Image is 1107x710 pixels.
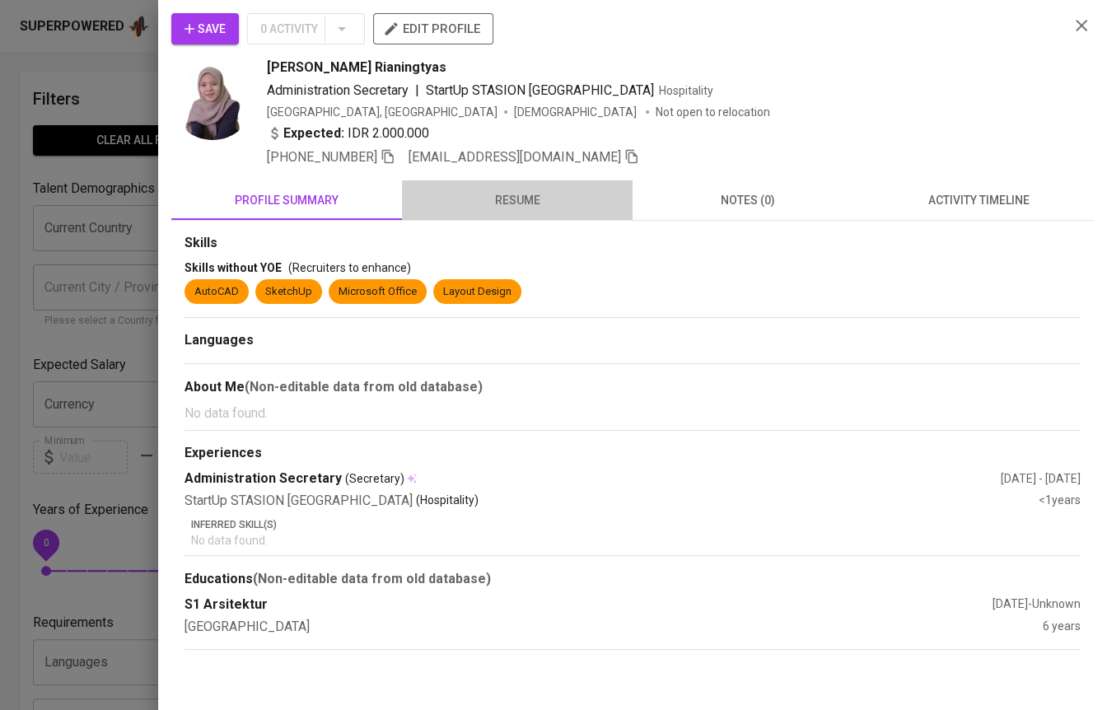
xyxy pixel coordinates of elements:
[184,618,1043,637] div: [GEOGRAPHIC_DATA]
[184,469,1001,488] div: Administration Secretary
[184,234,1081,253] div: Skills
[267,82,409,98] span: Administration Secretary
[409,149,621,165] span: [EMAIL_ADDRESS][DOMAIN_NAME]
[1001,470,1081,487] div: [DATE] - [DATE]
[267,149,377,165] span: [PHONE_NUMBER]
[642,190,853,211] span: notes (0)
[283,124,344,143] b: Expected:
[426,82,654,98] span: StartUp STASION [GEOGRAPHIC_DATA]
[1039,492,1081,511] div: <1 years
[1043,618,1081,637] div: 6 years
[339,284,417,300] div: Microsoft Office
[416,492,479,511] p: (Hospitality)
[194,284,239,300] div: AutoCAD
[191,517,1081,532] p: Inferred Skill(s)
[415,81,419,100] span: |
[265,284,312,300] div: SketchUp
[345,470,404,487] span: (Secretary)
[184,19,226,40] span: Save
[171,13,239,44] button: Save
[443,284,511,300] div: Layout Design
[253,571,491,586] b: (Non-editable data from old database)
[373,21,493,35] a: edit profile
[656,104,770,120] p: Not open to relocation
[873,190,1084,211] span: activity timeline
[245,379,483,395] b: (Non-editable data from old database)
[412,190,623,211] span: resume
[184,377,1081,397] div: About Me
[373,13,493,44] button: edit profile
[184,444,1081,463] div: Experiences
[267,124,429,143] div: IDR 2.000.000
[267,104,497,120] div: [GEOGRAPHIC_DATA], [GEOGRAPHIC_DATA]
[386,18,480,40] span: edit profile
[184,404,1081,423] p: No data found.
[191,532,1081,549] p: No data found.
[993,597,1081,610] span: [DATE] - Unknown
[184,596,993,614] div: S1 Arsitektur
[184,331,1081,350] div: Languages
[514,104,639,120] span: [DEMOGRAPHIC_DATA]
[184,492,1039,511] div: StartUp STASION [GEOGRAPHIC_DATA]
[659,84,713,97] span: Hospitality
[267,58,446,77] span: [PERSON_NAME] Rianingtyas
[181,190,392,211] span: profile summary
[184,569,1081,589] div: Educations
[184,261,282,274] span: Skills without YOE
[288,261,411,274] span: (Recruiters to enhance)
[171,58,254,140] img: fc832bcb5f9c6f44dc143930b86b82ec.jpg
